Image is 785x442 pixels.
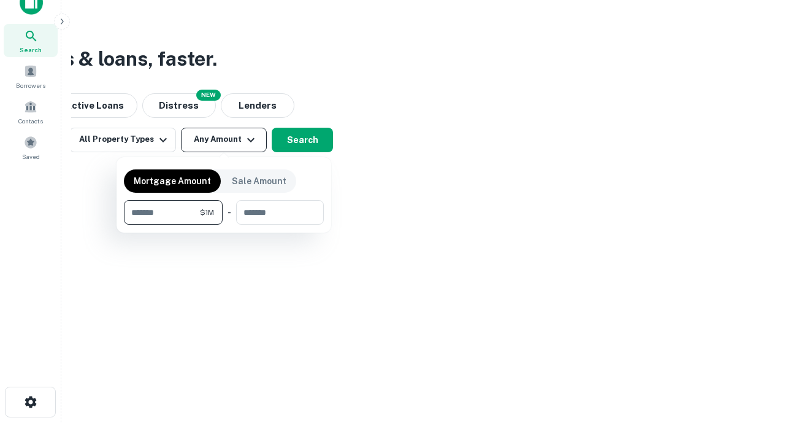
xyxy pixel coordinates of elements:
[200,207,214,218] span: $1M
[232,174,286,188] p: Sale Amount
[228,200,231,225] div: -
[134,174,211,188] p: Mortgage Amount
[724,344,785,403] iframe: Chat Widget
